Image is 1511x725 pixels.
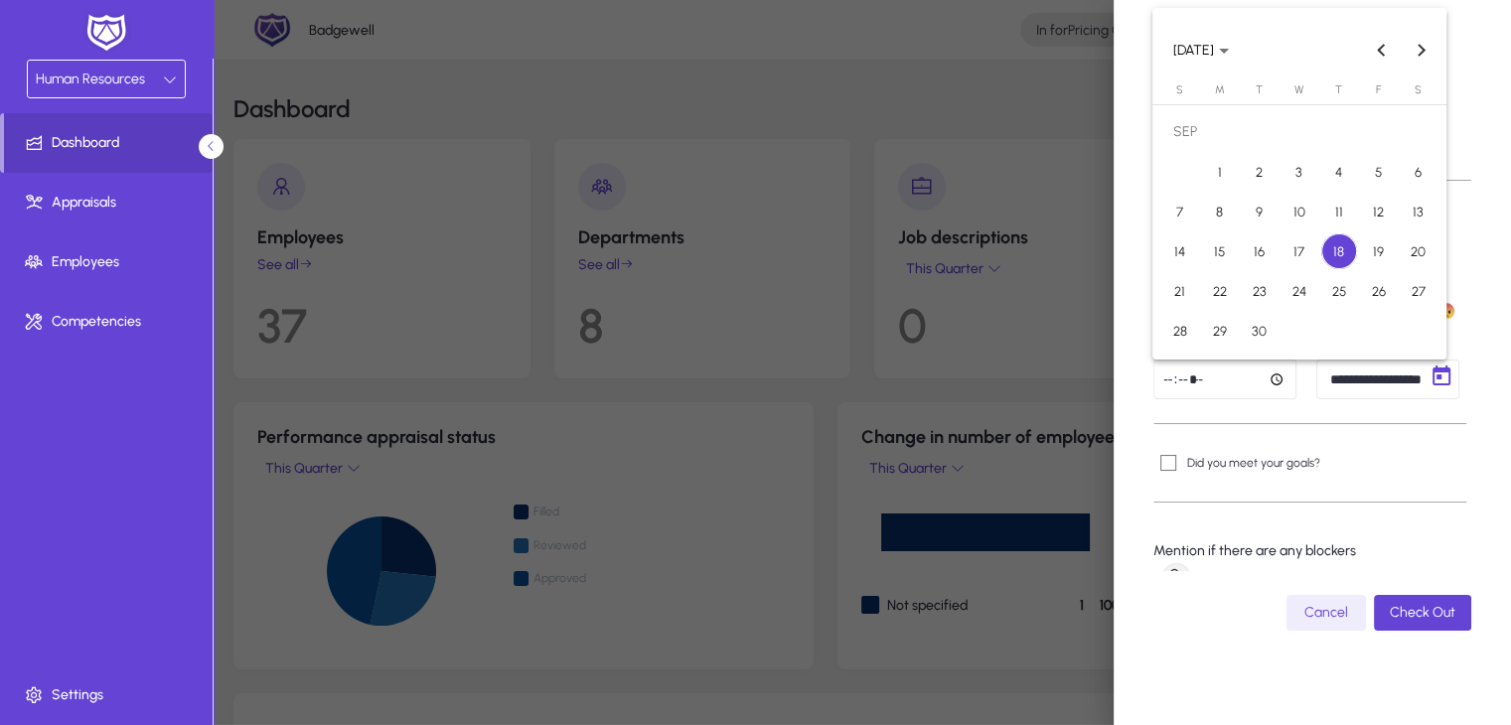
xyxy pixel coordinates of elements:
[1376,83,1381,96] span: F
[1162,233,1198,269] span: 14
[1359,152,1399,192] button: Sep 5, 2025
[1160,231,1200,271] button: Sep 14, 2025
[1321,273,1357,309] span: 25
[1399,152,1438,192] button: Sep 6, 2025
[1361,154,1397,190] span: 5
[1321,194,1357,229] span: 11
[1280,152,1319,192] button: Sep 3, 2025
[1162,273,1198,309] span: 21
[1200,152,1240,192] button: Sep 1, 2025
[1321,233,1357,269] span: 18
[1160,311,1200,351] button: Sep 28, 2025
[1173,42,1214,59] span: [DATE]
[1280,231,1319,271] button: Sep 17, 2025
[1399,271,1438,311] button: Sep 27, 2025
[1240,231,1280,271] button: Sep 16, 2025
[1242,233,1278,269] span: 16
[1160,271,1200,311] button: Sep 21, 2025
[1359,271,1399,311] button: Sep 26, 2025
[1282,233,1317,269] span: 17
[1319,231,1359,271] button: Sep 18, 2025
[1240,192,1280,231] button: Sep 9, 2025
[1242,313,1278,349] span: 30
[1240,152,1280,192] button: Sep 2, 2025
[1401,233,1436,269] span: 20
[1202,273,1238,309] span: 22
[1242,154,1278,190] span: 2
[1402,30,1441,70] button: Next month
[1176,83,1183,96] span: S
[1319,192,1359,231] button: Sep 11, 2025
[1415,83,1422,96] span: S
[1202,313,1238,349] span: 29
[1162,313,1198,349] span: 28
[1200,192,1240,231] button: Sep 8, 2025
[1202,154,1238,190] span: 1
[1401,273,1436,309] span: 27
[1401,194,1436,229] span: 13
[1280,271,1319,311] button: Sep 24, 2025
[1319,152,1359,192] button: Sep 4, 2025
[1361,194,1397,229] span: 12
[1160,192,1200,231] button: Sep 7, 2025
[1200,231,1240,271] button: Sep 15, 2025
[1282,154,1317,190] span: 3
[1160,112,1438,152] td: SEP
[1282,194,1317,229] span: 10
[1361,273,1397,309] span: 26
[1202,233,1238,269] span: 15
[1335,83,1342,96] span: T
[1319,271,1359,311] button: Sep 25, 2025
[1359,231,1399,271] button: Sep 19, 2025
[1200,311,1240,351] button: Sep 29, 2025
[1215,83,1225,96] span: M
[1294,83,1303,96] span: W
[1202,194,1238,229] span: 8
[1165,32,1237,68] button: Choose month and year
[1162,194,1198,229] span: 7
[1361,233,1397,269] span: 19
[1399,231,1438,271] button: Sep 20, 2025
[1256,83,1263,96] span: T
[1401,154,1436,190] span: 6
[1362,30,1402,70] button: Previous month
[1359,192,1399,231] button: Sep 12, 2025
[1240,271,1280,311] button: Sep 23, 2025
[1321,154,1357,190] span: 4
[1242,194,1278,229] span: 9
[1240,311,1280,351] button: Sep 30, 2025
[1399,192,1438,231] button: Sep 13, 2025
[1200,271,1240,311] button: Sep 22, 2025
[1282,273,1317,309] span: 24
[1280,192,1319,231] button: Sep 10, 2025
[1242,273,1278,309] span: 23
